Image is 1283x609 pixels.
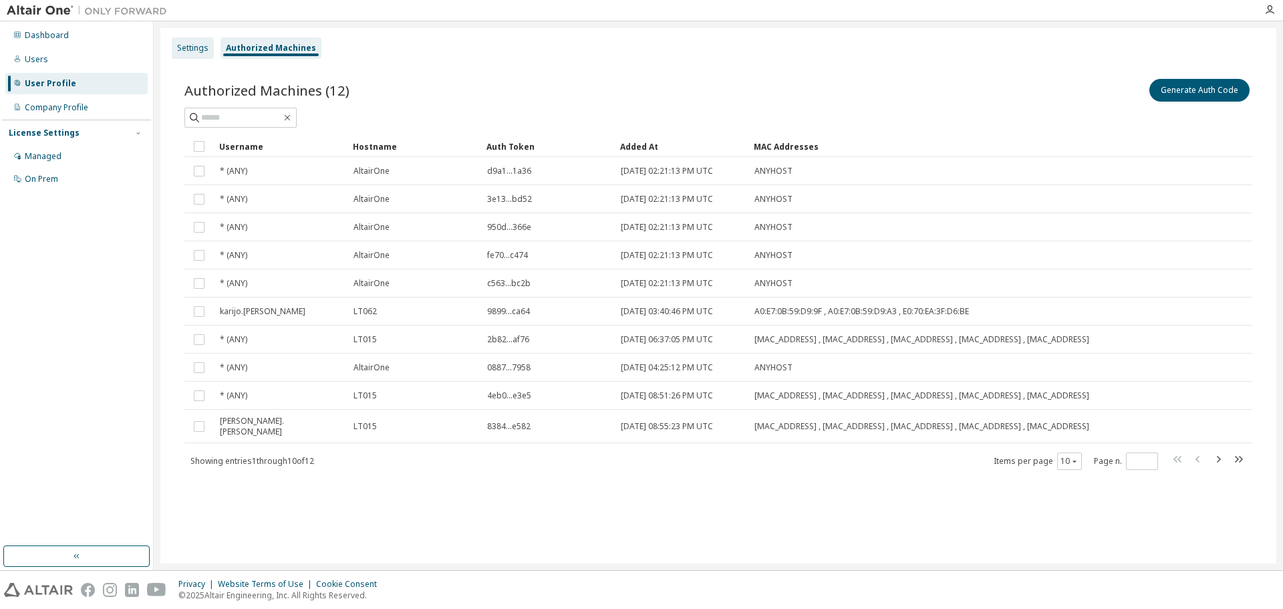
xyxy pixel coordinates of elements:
[353,278,390,289] span: AltairOne
[316,579,385,590] div: Cookie Consent
[754,362,793,373] span: ANYHOST
[219,136,342,157] div: Username
[353,306,377,317] span: LT062
[125,583,139,597] img: linkedin.svg
[754,390,1089,401] span: [MAC_ADDRESS] , [MAC_ADDRESS] , [MAC_ADDRESS] , [MAC_ADDRESS] , [MAC_ADDRESS]
[487,306,530,317] span: 9899...ca64
[25,174,58,185] div: On Prem
[621,362,713,373] span: [DATE] 04:25:12 PM UTC
[353,250,390,261] span: AltairOne
[220,194,247,205] span: * (ANY)
[178,590,385,601] p: © 2025 Altair Engineering, Inc. All Rights Reserved.
[621,250,713,261] span: [DATE] 02:21:13 PM UTC
[353,194,390,205] span: AltairOne
[81,583,95,597] img: facebook.svg
[754,334,1089,345] span: [MAC_ADDRESS] , [MAC_ADDRESS] , [MAC_ADDRESS] , [MAC_ADDRESS] , [MAC_ADDRESS]
[220,306,305,317] span: karijo.[PERSON_NAME]
[621,334,713,345] span: [DATE] 06:37:05 PM UTC
[487,222,531,233] span: 950d...366e
[220,222,247,233] span: * (ANY)
[220,362,247,373] span: * (ANY)
[487,166,531,176] span: d9a1...1a36
[487,194,532,205] span: 3e13...bd52
[103,583,117,597] img: instagram.svg
[621,194,713,205] span: [DATE] 02:21:13 PM UTC
[353,390,377,401] span: LT015
[621,222,713,233] span: [DATE] 02:21:13 PM UTC
[25,30,69,41] div: Dashboard
[25,102,88,113] div: Company Profile
[487,421,531,432] span: 8384...e582
[994,453,1082,470] span: Items per page
[220,278,247,289] span: * (ANY)
[621,390,713,401] span: [DATE] 08:51:26 PM UTC
[4,583,73,597] img: altair_logo.svg
[353,136,476,157] div: Hostname
[353,362,390,373] span: AltairOne
[353,334,377,345] span: LT015
[487,250,528,261] span: fe70...c474
[25,151,61,162] div: Managed
[178,579,218,590] div: Privacy
[353,421,377,432] span: LT015
[754,194,793,205] span: ANYHOST
[220,250,247,261] span: * (ANY)
[487,390,531,401] span: 4eb0...e3e5
[487,334,529,345] span: 2b82...af76
[226,43,316,53] div: Authorized Machines
[754,166,793,176] span: ANYHOST
[621,278,713,289] span: [DATE] 02:21:13 PM UTC
[621,421,713,432] span: [DATE] 08:55:23 PM UTC
[25,54,48,65] div: Users
[220,416,341,437] span: [PERSON_NAME].[PERSON_NAME]
[190,455,314,467] span: Showing entries 1 through 10 of 12
[487,362,531,373] span: 0887...7958
[220,334,247,345] span: * (ANY)
[220,166,247,176] span: * (ANY)
[487,278,531,289] span: c563...bc2b
[353,222,390,233] span: AltairOne
[754,222,793,233] span: ANYHOST
[1060,456,1079,467] button: 10
[754,306,969,317] span: A0:E7:0B:59:D9:9F , A0:E7:0B:59:D9:A3 , E0:70:EA:3F:D6:BE
[486,136,609,157] div: Auth Token
[754,136,1112,157] div: MAC Addresses
[220,390,247,401] span: * (ANY)
[621,306,713,317] span: [DATE] 03:40:46 PM UTC
[754,421,1089,432] span: [MAC_ADDRESS] , [MAC_ADDRESS] , [MAC_ADDRESS] , [MAC_ADDRESS] , [MAC_ADDRESS]
[218,579,316,590] div: Website Terms of Use
[1094,453,1158,470] span: Page n.
[1149,79,1250,102] button: Generate Auth Code
[353,166,390,176] span: AltairOne
[177,43,208,53] div: Settings
[754,250,793,261] span: ANYHOST
[25,78,76,89] div: User Profile
[754,278,793,289] span: ANYHOST
[147,583,166,597] img: youtube.svg
[620,136,743,157] div: Added At
[9,128,80,138] div: License Settings
[184,81,349,100] span: Authorized Machines (12)
[7,4,174,17] img: Altair One
[621,166,713,176] span: [DATE] 02:21:13 PM UTC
